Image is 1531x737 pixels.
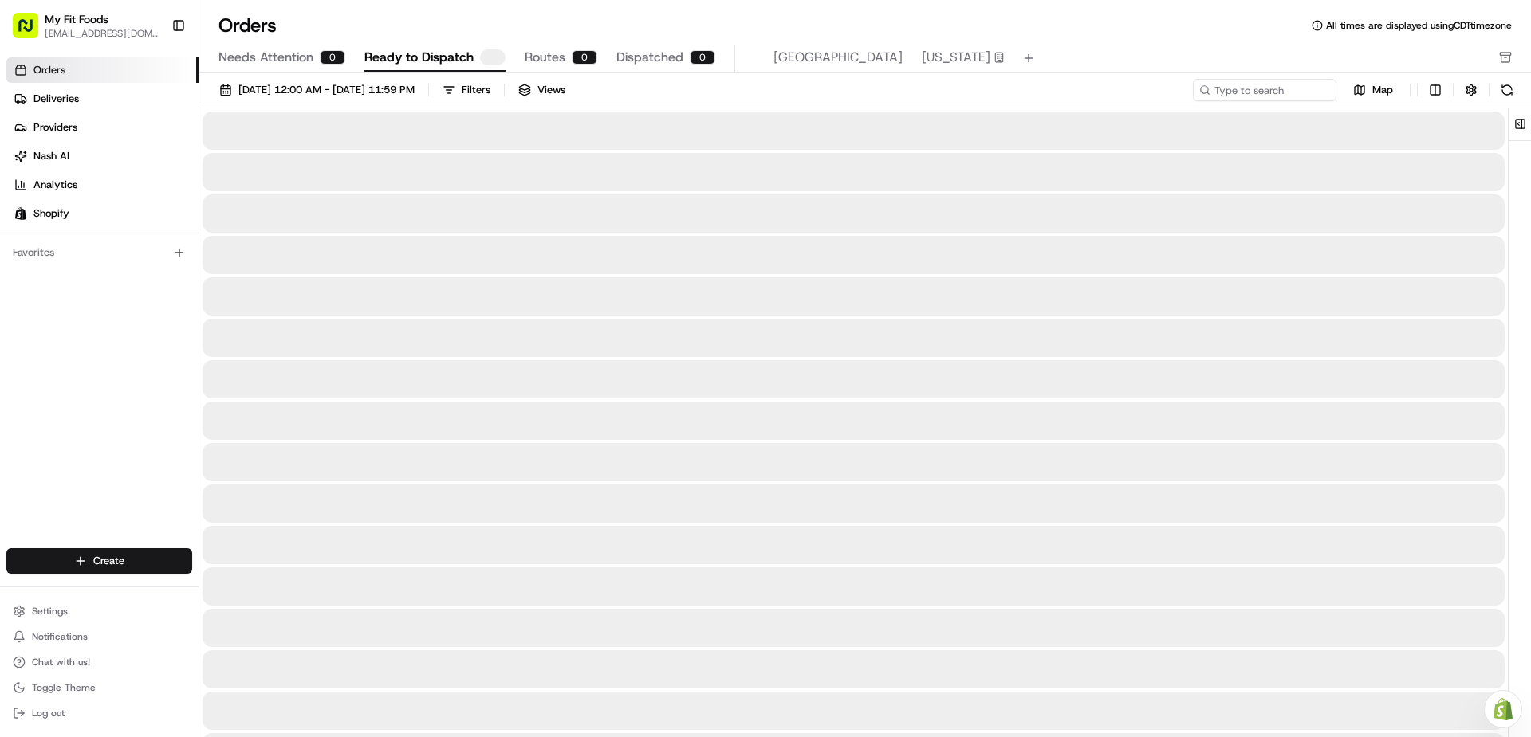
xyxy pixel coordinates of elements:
button: Views [511,79,573,101]
span: Providers [33,120,77,135]
img: Shopify logo [14,207,27,220]
button: [DATE] 12:00 AM - [DATE] 11:59 PM [212,79,422,101]
a: Analytics [6,172,199,198]
span: [US_STATE] [922,48,990,67]
button: My Fit Foods [45,11,108,27]
div: 0 [320,50,345,65]
span: Settings [32,605,68,617]
span: Ready to Dispatch [364,48,474,67]
span: Log out [32,707,65,719]
span: Analytics [33,178,77,192]
span: Dispatched [616,48,683,67]
h1: Orders [218,13,277,38]
a: Nash AI [6,143,199,169]
span: Map [1372,83,1393,97]
div: 0 [572,50,597,65]
span: Shopify [33,206,69,221]
span: [GEOGRAPHIC_DATA] [773,48,903,67]
span: Chat with us! [32,656,90,668]
div: 0 [690,50,715,65]
span: All times are displayed using CDT timezone [1326,19,1512,32]
input: Type to search [1193,79,1336,101]
span: Create [93,554,124,568]
button: Chat with us! [6,651,192,673]
span: [DATE] 12:00 AM - [DATE] 11:59 PM [238,83,415,97]
button: Create [6,548,192,574]
div: Favorites [6,240,192,265]
a: Providers [6,115,199,140]
span: Routes [525,48,565,67]
button: Map [1343,80,1403,100]
span: Deliveries [33,92,79,106]
div: Filters [462,83,490,97]
a: Orders [6,57,199,83]
span: Notifications [32,630,88,643]
a: Shopify [6,201,199,226]
button: Settings [6,600,192,622]
span: Toggle Theme [32,681,96,694]
button: Notifications [6,625,192,648]
button: My Fit Foods[EMAIL_ADDRESS][DOMAIN_NAME] [6,6,165,45]
button: Log out [6,702,192,724]
span: Nash AI [33,149,69,163]
span: Views [537,83,565,97]
button: Toggle Theme [6,676,192,699]
button: [EMAIL_ADDRESS][DOMAIN_NAME] [45,27,159,40]
a: Deliveries [6,86,199,112]
span: Orders [33,63,65,77]
button: Filters [435,79,498,101]
button: Refresh [1496,79,1518,101]
span: Needs Attention [218,48,313,67]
